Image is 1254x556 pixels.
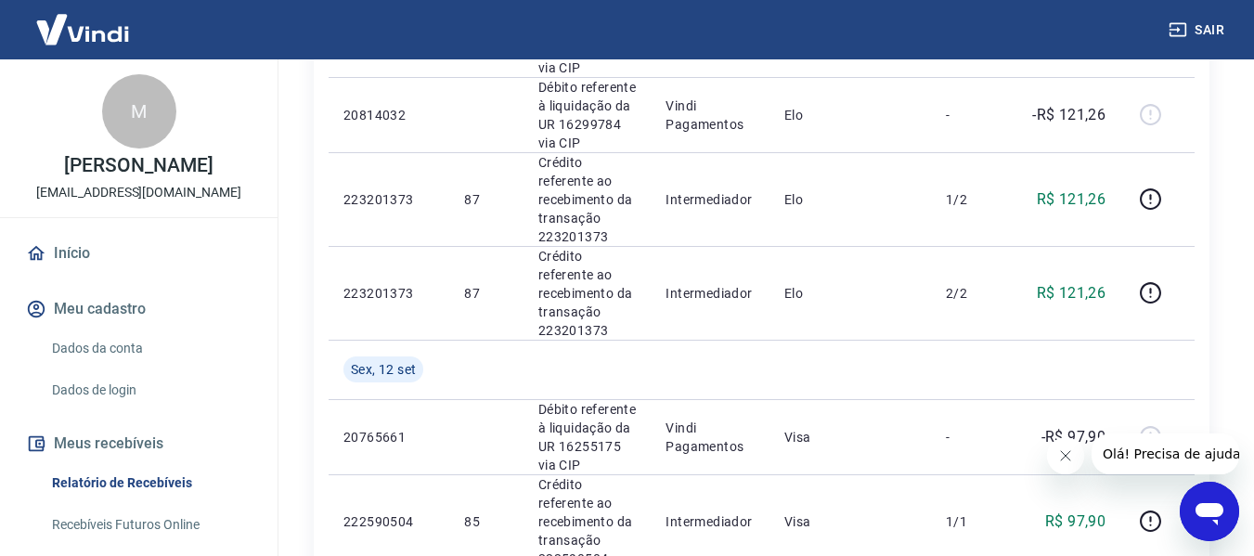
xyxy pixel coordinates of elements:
[36,183,241,202] p: [EMAIL_ADDRESS][DOMAIN_NAME]
[45,506,255,544] a: Recebíveis Futuros Online
[45,330,255,368] a: Dados da conta
[784,428,916,446] p: Visa
[351,360,416,379] span: Sex, 12 set
[538,153,637,246] p: Crédito referente ao recebimento da transação 223201373
[464,512,508,531] p: 85
[22,233,255,274] a: Início
[538,78,637,152] p: Débito referente à liquidação da UR 16299784 via CIP
[343,512,434,531] p: 222590504
[343,284,434,303] p: 223201373
[946,512,1001,531] p: 1/1
[1092,433,1239,474] iframe: Mensagem da empresa
[45,464,255,502] a: Relatório de Recebíveis
[22,1,143,58] img: Vindi
[1032,104,1105,126] p: -R$ 121,26
[1037,188,1106,211] p: R$ 121,26
[946,284,1001,303] p: 2/2
[45,371,255,409] a: Dados de login
[102,74,176,149] div: M
[343,428,434,446] p: 20765661
[343,106,434,124] p: 20814032
[946,190,1001,209] p: 1/2
[666,190,754,209] p: Intermediador
[538,400,637,474] p: Débito referente à liquidação da UR 16255175 via CIP
[784,284,916,303] p: Elo
[666,97,754,134] p: Vindi Pagamentos
[538,247,637,340] p: Crédito referente ao recebimento da transação 223201373
[464,190,508,209] p: 87
[11,13,156,28] span: Olá! Precisa de ajuda?
[343,190,434,209] p: 223201373
[946,428,1001,446] p: -
[666,419,754,456] p: Vindi Pagamentos
[946,106,1001,124] p: -
[22,289,255,330] button: Meu cadastro
[22,423,255,464] button: Meus recebíveis
[1041,426,1106,448] p: -R$ 97,90
[1165,13,1232,47] button: Sair
[64,156,213,175] p: [PERSON_NAME]
[464,284,508,303] p: 87
[784,106,916,124] p: Elo
[1180,482,1239,541] iframe: Botão para abrir a janela de mensagens
[1037,282,1106,304] p: R$ 121,26
[1047,437,1084,474] iframe: Fechar mensagem
[784,190,916,209] p: Elo
[784,512,916,531] p: Visa
[666,512,754,531] p: Intermediador
[666,284,754,303] p: Intermediador
[1045,511,1105,533] p: R$ 97,90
